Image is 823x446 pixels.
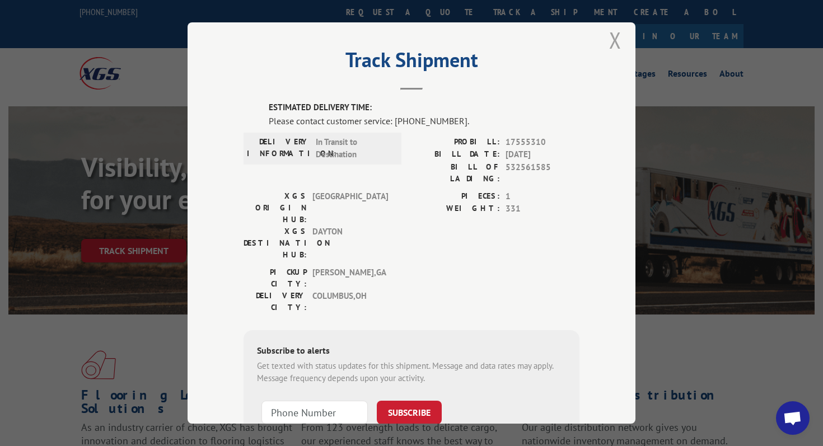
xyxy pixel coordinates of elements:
[316,135,391,161] span: In Transit to Destination
[411,203,500,215] label: WEIGHT:
[257,359,566,384] div: Get texted with status updates for this shipment. Message and data rates may apply. Message frequ...
[411,190,500,203] label: PIECES:
[261,400,368,424] input: Phone Number
[506,161,579,184] span: 532561585
[244,266,307,289] label: PICKUP CITY:
[776,401,810,435] a: Open chat
[312,289,388,313] span: COLUMBUS , OH
[312,266,388,289] span: [PERSON_NAME] , GA
[506,203,579,215] span: 331
[244,225,307,260] label: XGS DESTINATION HUB:
[506,148,579,161] span: [DATE]
[312,225,388,260] span: DAYTON
[244,289,307,313] label: DELIVERY CITY:
[244,190,307,225] label: XGS ORIGIN HUB:
[609,25,621,55] button: Close modal
[312,190,388,225] span: [GEOGRAPHIC_DATA]
[411,135,500,148] label: PROBILL:
[411,148,500,161] label: BILL DATE:
[269,101,579,114] label: ESTIMATED DELIVERY TIME:
[244,52,579,73] h2: Track Shipment
[411,161,500,184] label: BILL OF LADING:
[257,343,566,359] div: Subscribe to alerts
[506,135,579,148] span: 17555310
[506,190,579,203] span: 1
[247,135,310,161] label: DELIVERY INFORMATION:
[377,400,442,424] button: SUBSCRIBE
[269,114,579,127] div: Please contact customer service: [PHONE_NUMBER].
